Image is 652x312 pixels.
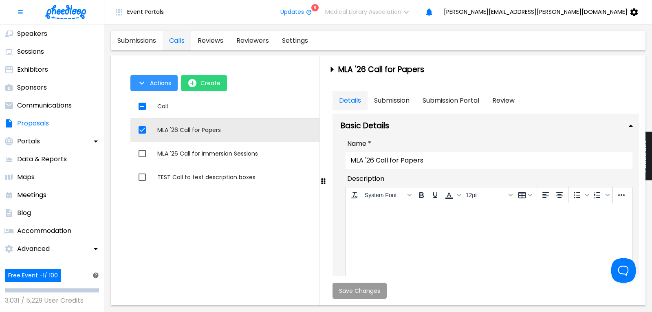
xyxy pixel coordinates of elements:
p: Advanced [17,244,50,254]
button: open-Create [181,75,227,91]
button: tab-Submission Portal [416,91,486,110]
div: Free Event - 1 / 100 [5,269,61,282]
div: MLA '26 Call for Immersion Sessions [157,149,487,158]
button: close-drawer [326,62,338,78]
span: [PERSON_NAME][EMAIL_ADDRESS][PERSON_NAME][DOMAIN_NAME] [444,9,628,15]
div: proposals tabs [111,31,315,51]
p: Portals [17,136,40,146]
iframe: Rich Text Area. Press ALT-0 for help. [346,203,632,301]
a: proposals-tab-reviewers [230,31,275,51]
div: Text color [442,188,463,202]
button: Align center [553,188,566,202]
p: Sponsors [17,83,47,92]
button: More... [615,188,628,202]
p: Blog [17,208,31,218]
iframe: Help Scout Beacon - Open [611,258,636,283]
span: Medical Library Association [325,9,401,15]
span: System Font [365,192,405,198]
a: proposals-tab-settings [275,31,315,51]
button: tab-Review [486,91,521,110]
button: Actions [130,75,178,91]
svg: Drag to resize [321,178,326,185]
button: Font sizes [463,188,515,202]
a: proposals-tab-reviews [191,31,230,51]
p: Speakers [17,29,47,39]
button: Table [515,188,535,202]
span: Event Portals [127,9,164,15]
button: Sort [154,99,171,114]
button: Fonts [361,188,414,202]
button: Medical Library Association [319,4,421,20]
p: Proposals [17,119,49,128]
a: proposals-tab-submissions [111,31,163,51]
span: Updates [280,9,304,15]
p: Data & Reports [17,154,67,164]
h3: MLA '26 Call for Papers [338,65,424,74]
p: Meetings [17,190,46,200]
button: Bold [414,188,428,202]
span: 12pt [466,192,506,198]
p: Sessions [17,47,44,57]
span: Description [347,174,384,184]
div: TEST Call to test description boxes [157,173,487,181]
button: tab-Submission [368,91,416,110]
button: Clear formatting [348,188,361,202]
button: Updates9 [274,4,319,20]
div: Basic Details [333,114,639,137]
p: 3,031 / 5,229 User Credits [5,296,99,305]
p: Communications [17,101,72,110]
div: Numbered list [590,188,611,202]
div: Call [157,101,168,112]
button: Align left [539,188,553,202]
div: MLA '26 Call for Papers [157,126,487,134]
span: Create [200,80,220,86]
button: tab-Details [333,91,368,110]
span: Actions [150,80,171,86]
img: logo [45,5,86,19]
a: proposals-tab-calls [163,31,191,51]
div: simple tabs example [333,91,639,110]
div: drag-to-resize [319,55,326,305]
button: Event Portals [108,4,170,20]
p: Maps [17,172,35,182]
a: Help [89,272,99,279]
span: Save Changes [339,288,380,294]
p: Exhibitors [17,65,48,75]
p: Accommodation [17,226,71,236]
span: Name * [347,139,371,149]
span: Feedback [640,140,648,172]
div: 9 [311,4,319,11]
button: [PERSON_NAME][EMAIL_ADDRESS][PERSON_NAME][DOMAIN_NAME] [437,4,649,20]
button: Underline [428,188,442,202]
button: Save Changes [333,283,387,299]
div: Bullet list [570,188,590,202]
